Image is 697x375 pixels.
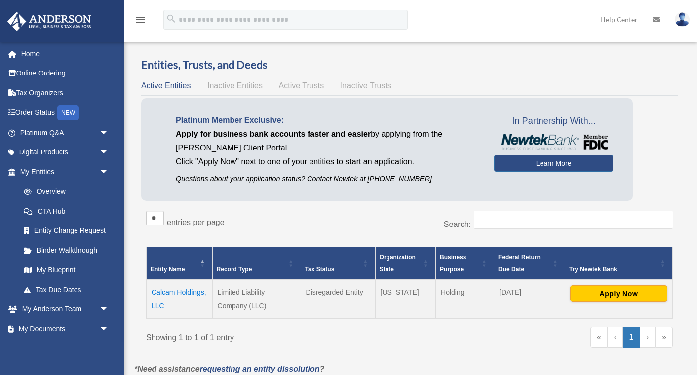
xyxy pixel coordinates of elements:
[14,280,119,300] a: Tax Due Dates
[7,339,124,359] a: Online Learningarrow_drop_down
[7,319,124,339] a: My Documentsarrow_drop_down
[99,300,119,320] span: arrow_drop_down
[301,280,375,318] td: Disregarded Entity
[134,14,146,26] i: menu
[494,280,565,318] td: [DATE]
[7,300,124,319] a: My Anderson Teamarrow_drop_down
[640,327,655,348] a: Next
[7,162,119,182] a: My Entitiesarrow_drop_down
[499,134,608,150] img: NewtekBankLogoSM.png
[57,105,79,120] div: NEW
[207,81,263,90] span: Inactive Entities
[498,254,541,273] span: Federal Return Due Date
[99,162,119,182] span: arrow_drop_down
[134,365,324,373] em: *Need assistance ?
[212,280,301,318] td: Limited Liability Company (LLC)
[375,280,436,318] td: [US_STATE]
[305,266,335,273] span: Tax Status
[14,182,114,202] a: Overview
[279,81,324,90] span: Active Trusts
[570,285,667,302] button: Apply Now
[380,254,416,273] span: Organization State
[375,247,436,280] th: Organization State: Activate to sort
[565,247,672,280] th: Try Newtek Bank : Activate to sort
[99,143,119,163] span: arrow_drop_down
[494,113,613,129] span: In Partnership With...
[147,247,213,280] th: Entity Name: Activate to invert sorting
[176,130,371,138] span: Apply for business bank accounts faster and easier
[14,260,119,280] a: My Blueprint
[99,339,119,359] span: arrow_drop_down
[7,103,124,123] a: Order StatusNEW
[440,254,466,273] span: Business Purpose
[176,127,479,155] p: by applying from the [PERSON_NAME] Client Portal.
[14,240,119,260] a: Binder Walkthrough
[301,247,375,280] th: Tax Status: Activate to sort
[147,280,213,318] td: Calcam Holdings, LLC
[212,247,301,280] th: Record Type: Activate to sort
[494,155,613,172] a: Learn More
[494,247,565,280] th: Federal Return Due Date: Activate to sort
[436,247,494,280] th: Business Purpose: Activate to sort
[176,155,479,169] p: Click "Apply Now" next to one of your entities to start an application.
[141,81,191,90] span: Active Entities
[14,221,119,241] a: Entity Change Request
[176,113,479,127] p: Platinum Member Exclusive:
[7,64,124,83] a: Online Ordering
[436,280,494,318] td: Holding
[608,327,623,348] a: Previous
[146,327,402,345] div: Showing 1 to 1 of 1 entry
[166,13,177,24] i: search
[141,57,678,73] h3: Entities, Trusts, and Deeds
[7,143,124,162] a: Digital Productsarrow_drop_down
[134,17,146,26] a: menu
[7,44,124,64] a: Home
[655,327,673,348] a: Last
[569,263,657,275] div: Try Newtek Bank
[99,123,119,143] span: arrow_drop_down
[444,220,471,228] label: Search:
[167,218,225,226] label: entries per page
[151,266,185,273] span: Entity Name
[4,12,94,31] img: Anderson Advisors Platinum Portal
[14,201,119,221] a: CTA Hub
[675,12,690,27] img: User Pic
[217,266,252,273] span: Record Type
[7,123,124,143] a: Platinum Q&Aarrow_drop_down
[623,327,640,348] a: 1
[7,83,124,103] a: Tax Organizers
[590,327,608,348] a: First
[99,319,119,339] span: arrow_drop_down
[176,173,479,185] p: Questions about your application status? Contact Newtek at [PHONE_NUMBER]
[200,365,320,373] a: requesting an entity dissolution
[340,81,391,90] span: Inactive Trusts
